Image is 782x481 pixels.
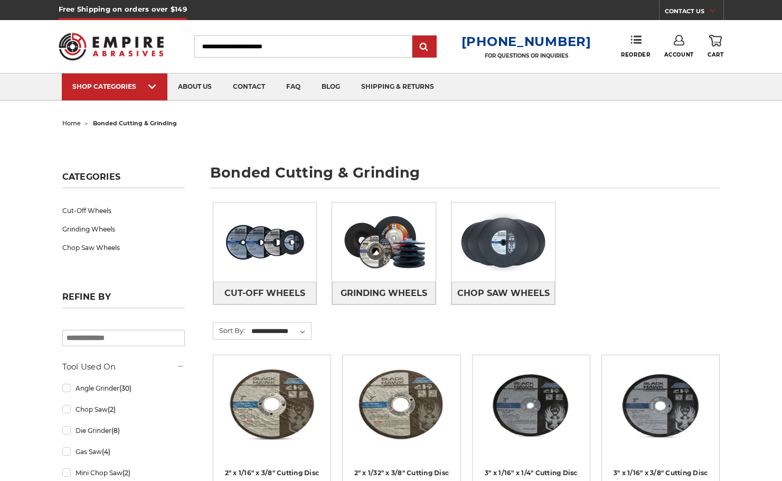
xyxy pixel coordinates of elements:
a: faq [276,73,311,100]
a: Chop Saw Wheels [451,282,555,304]
p: FOR QUESTIONS OR INQUIRIES [461,52,591,59]
a: about us [167,73,222,100]
span: (4) [102,448,110,456]
a: [PHONE_NUMBER] [461,34,591,49]
h1: bonded cutting & grinding [210,165,720,188]
label: Sort By: [213,322,245,338]
a: Chop Saw(2) [62,400,185,419]
a: Grinding Wheels [332,282,436,304]
img: 2" x 1/32" x 3/8" Cut Off Wheel [350,363,453,447]
a: contact [222,73,276,100]
a: home [62,119,81,127]
h5: Categories [62,172,185,188]
a: Die Grinder(8) [62,421,185,440]
a: shipping & returns [351,73,445,100]
span: (8) [111,427,120,434]
a: Grinding Wheels [62,220,185,238]
span: (2) [123,469,130,477]
a: Reorder [621,35,650,58]
span: (2) [108,405,116,413]
a: blog [311,73,351,100]
a: Angle Grinder(30) [62,379,185,397]
img: Grinding Wheels [332,206,436,279]
span: (30) [119,384,131,392]
input: Submit [414,36,435,58]
span: Chop Saw Wheels [457,284,550,302]
a: Chop Saw Wheels [62,238,185,257]
a: Cart [708,35,723,58]
span: Grinding Wheels [341,284,427,302]
span: Cut-Off Wheels [224,284,305,302]
a: Cut-Off Wheels [213,282,317,304]
a: CONTACT US [665,5,723,20]
h5: Refine by [62,292,185,308]
select: Sort By: [250,323,311,339]
span: bonded cutting & grinding [93,119,177,127]
img: 3” x .0625” x 1/4” Die Grinder Cut-Off Wheels by Black Hawk Abrasives [480,363,582,447]
div: SHOP CATEGORIES [72,82,157,90]
img: Empire Abrasives [59,26,164,67]
h5: Tool Used On [62,360,185,373]
span: Account [664,51,694,58]
a: Cut-Off Wheels [62,201,185,220]
span: Cart [708,51,723,58]
span: Reorder [621,51,650,58]
img: Chop Saw Wheels [451,206,555,279]
img: 2" x 1/16" x 3/8" Cut Off Wheel [221,363,323,447]
a: Gas Saw(4) [62,442,185,461]
img: 3" x 1/16" x 3/8" Cutting Disc [609,363,712,447]
img: Cut-Off Wheels [213,206,317,279]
